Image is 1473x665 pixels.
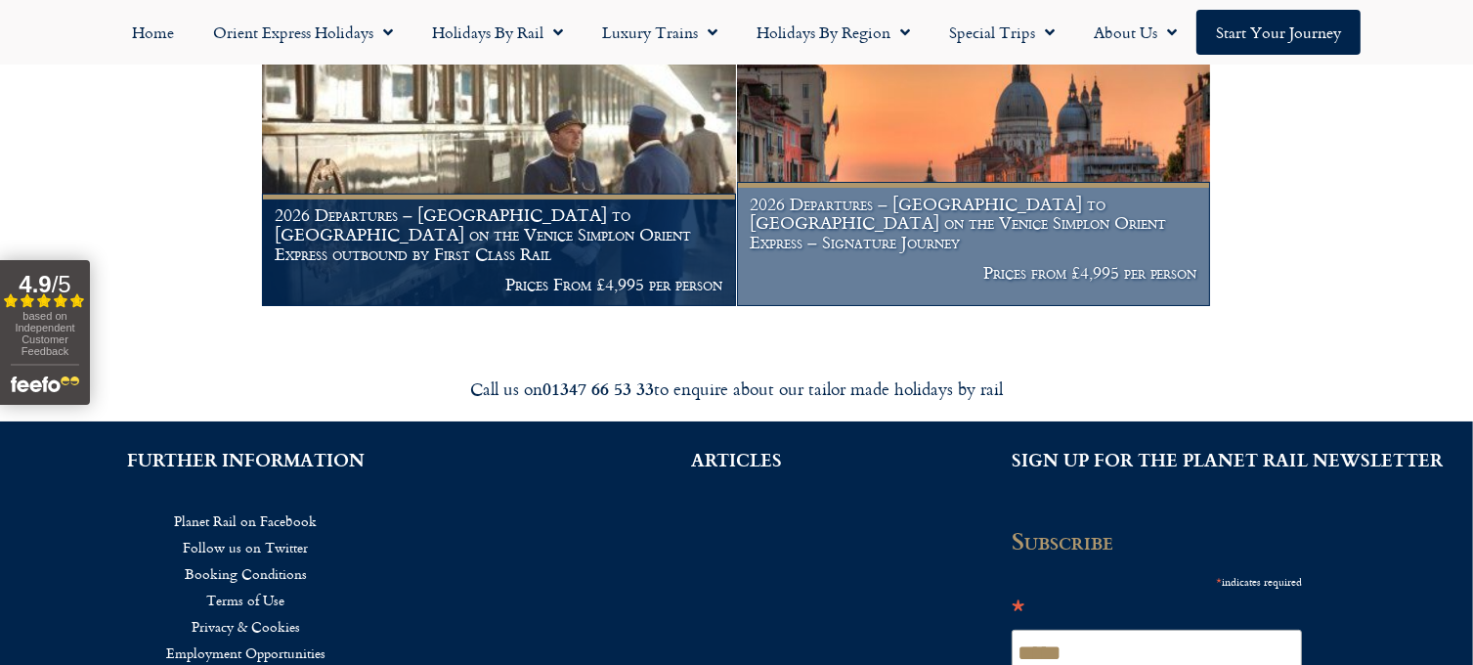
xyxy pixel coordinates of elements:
[1012,527,1315,554] h2: Subscribe
[29,587,461,613] a: Terms of Use
[1012,568,1303,593] div: indicates required
[930,10,1074,55] a: Special Trips
[1012,451,1444,468] h2: SIGN UP FOR THE PLANET RAIL NEWSLETTER
[29,508,461,534] a: Planet Rail on Facebook
[542,376,654,401] strong: 01347 66 53 33
[520,451,952,468] h2: ARTICLES
[29,613,461,640] a: Privacy & Cookies
[29,534,461,560] a: Follow us on Twitter
[737,10,930,55] a: Holidays by Region
[750,263,1197,283] p: Prices from £4,995 per person
[190,377,1284,400] div: Call us on to enquire about our tailor made holidays by rail
[275,205,722,263] h1: 2026 Departures – [GEOGRAPHIC_DATA] to [GEOGRAPHIC_DATA] on the Venice Simplon Orient Express out...
[10,10,1463,55] nav: Menu
[275,275,722,294] p: Prices From £4,995 per person
[194,10,412,55] a: Orient Express Holidays
[1196,10,1361,55] a: Start your Journey
[112,10,194,55] a: Home
[750,195,1197,252] h1: 2026 Departures – [GEOGRAPHIC_DATA] to [GEOGRAPHIC_DATA] on the Venice Simplon Orient Express – S...
[583,10,737,55] a: Luxury Trains
[412,10,583,55] a: Holidays by Rail
[29,451,461,468] h2: FURTHER INFORMATION
[1074,10,1196,55] a: About Us
[29,560,461,587] a: Booking Conditions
